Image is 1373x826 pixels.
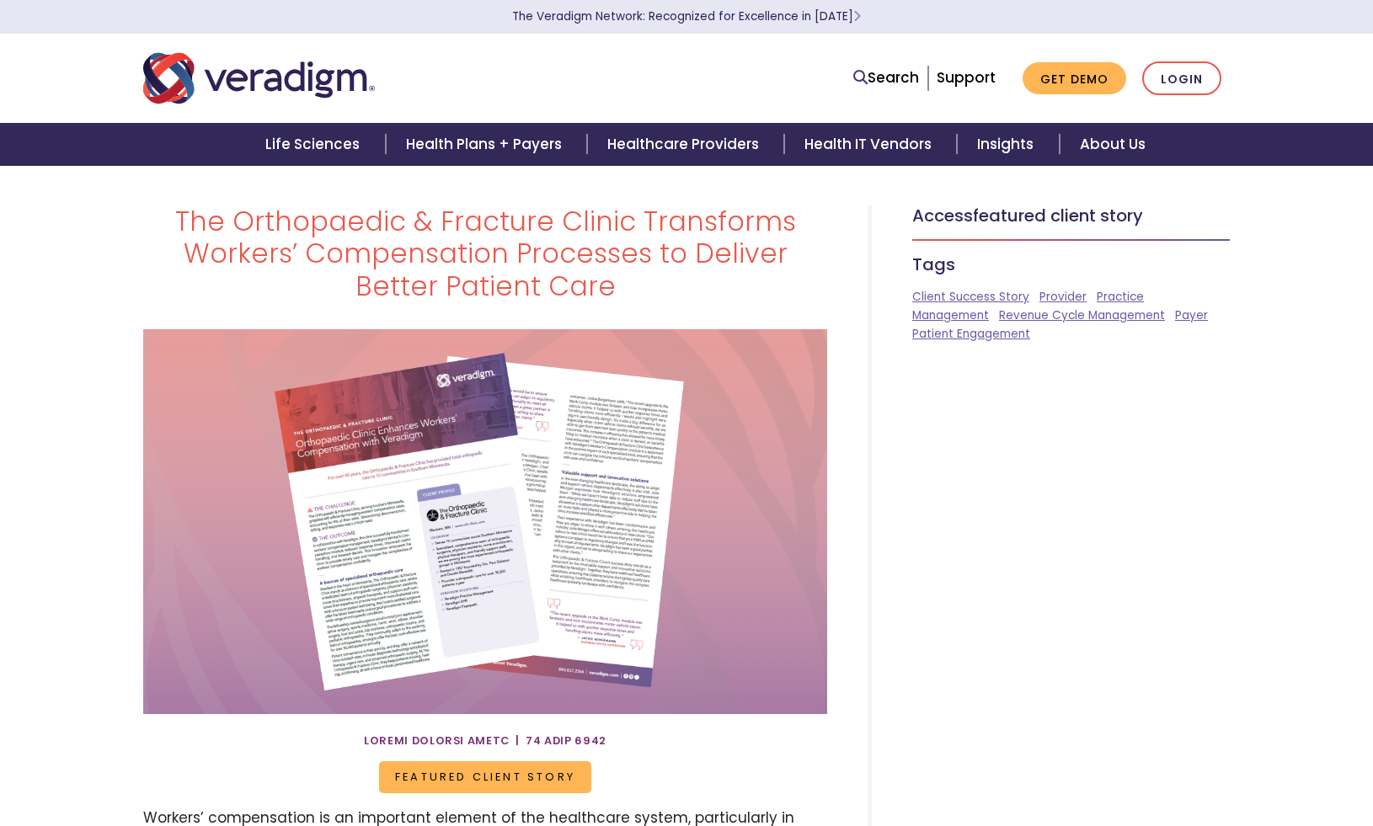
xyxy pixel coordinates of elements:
h5: Tags [912,254,1230,274]
span: Featured Client Story [379,761,591,793]
a: Health Plans + Payers [386,123,587,166]
a: Support [937,67,996,88]
a: Get Demo [1023,62,1126,95]
a: Health IT Vendors [784,123,957,166]
a: Login [1142,61,1221,96]
h5: Access [912,205,1230,226]
a: Practice Management [912,289,1144,323]
span: Featured Client Story [973,204,1143,227]
a: Payer [1175,307,1208,323]
a: Healthcare Providers [587,123,784,166]
span: Loremi Dolorsi Ametc | 74 Adip 6942 [364,727,606,754]
a: The Veradigm Network: Recognized for Excellence in [DATE]Learn More [512,8,861,24]
a: About Us [1060,123,1166,166]
a: Patient Engagement [912,326,1030,342]
a: Revenue Cycle Management [999,307,1165,323]
span: Learn More [853,8,861,24]
h1: The Orthopaedic & Fracture Clinic Transforms Workers’ Compensation Processes to Deliver Better Pa... [143,205,827,302]
a: Provider [1039,289,1087,305]
a: Insights [957,123,1059,166]
a: Life Sciences [245,123,385,166]
a: Search [853,67,919,89]
a: Client Success Story [912,289,1029,305]
img: Veradigm logo [143,51,375,106]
